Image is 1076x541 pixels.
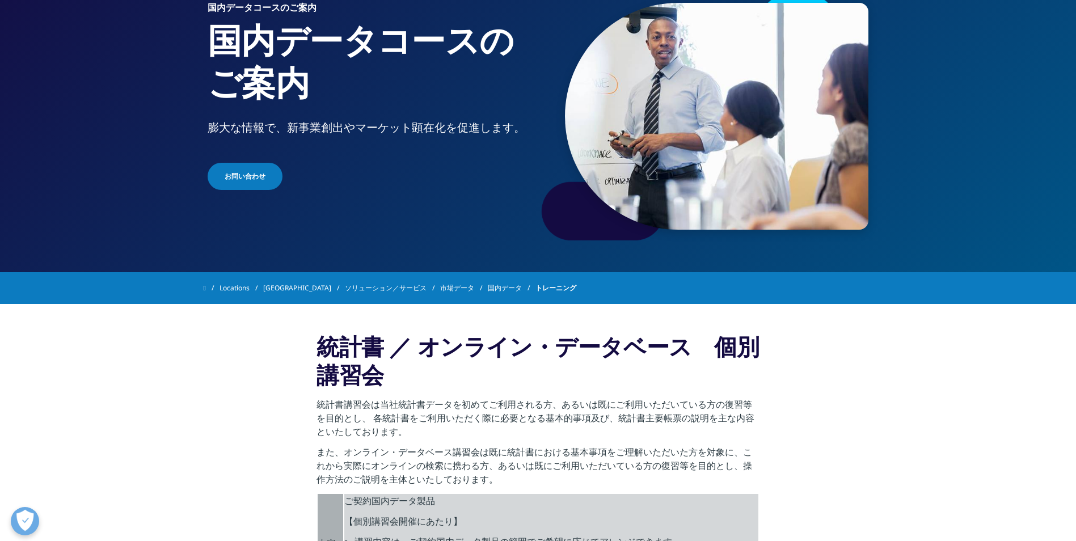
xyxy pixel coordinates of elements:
span: お問い合わせ [225,171,265,181]
a: [GEOGRAPHIC_DATA] [263,278,345,298]
h1: 国内データコースのご案内 [208,19,534,120]
h6: 国内データコースのご案内 [208,3,534,19]
a: お問い合わせ [208,163,282,190]
h3: 統計書 ／ オンライン・データベース 個別講習会 [317,332,759,398]
p: 膨大な情報で、新事業創出やマーケット顕在化を促進します。 [208,120,534,142]
p: 【個別講習会開催にあたり】 [344,514,758,535]
span: トレーニング [535,278,576,298]
img: 018_whiteboard-presentation.jpg [565,3,868,230]
p: また、オンライン・データベース講習会は既に統計書における基本事項をご理解いただいた方を対象に、これから実際にオンラインの検索に携わる方、あるいは既にご利用いただいている方の復習等を目的とし、操作... [317,445,759,493]
a: 国内データ [488,278,535,298]
p: ご契約国内データ製品 [344,494,758,514]
a: ソリューション／サービス [345,278,440,298]
a: Locations [220,278,263,298]
button: 優先設定センターを開く [11,507,39,535]
p: 統計書講習会は当社統計書データを初めてご利用される方、あるいは既にご利用いただいている方の復習等を目的とし、 各統計書をご利用いただく際に必要となる基本的事項及び、統計書主要帳票の説明を主な内容... [317,398,759,445]
a: 市場データ [440,278,488,298]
